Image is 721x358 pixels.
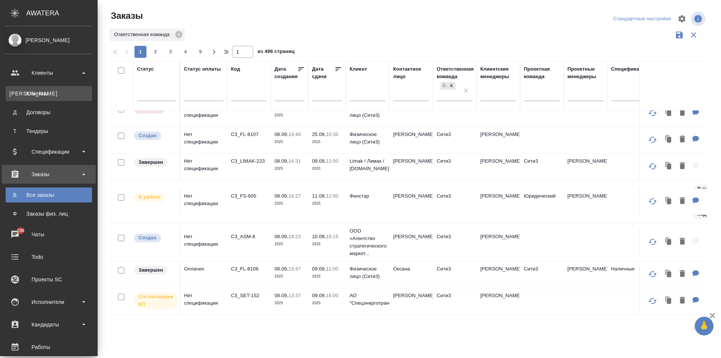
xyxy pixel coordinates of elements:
span: Посмотреть информацию [691,12,707,26]
button: Клонировать [662,132,676,147]
button: Для КМ: будет еще апостиль и документ будет с нз заверением (изначальный документ) будет небольшо... [689,193,703,209]
p: 11.09, [312,193,326,199]
p: Создан [139,234,157,242]
p: 2025 [312,240,342,248]
p: АО "Спецэнерготранс" [350,292,386,307]
p: 14:23 [288,234,301,239]
div: Ответственная команда [110,29,185,41]
p: 11:00 [326,158,338,164]
div: Исполнители [6,296,92,308]
div: Проектная команда [524,65,560,80]
div: Выставляется автоматически при создании заказа [133,131,176,141]
span: 🙏 [698,318,710,334]
span: из 496 страниц [258,47,294,58]
div: Клиенты [6,67,92,79]
button: 2 [149,46,161,58]
td: Сити3 [433,127,477,153]
p: C3_SET-152 [231,292,267,299]
button: Клонировать [662,293,676,308]
span: Настроить таблицу [673,10,691,28]
div: Сити3 [440,82,447,90]
div: Дата сдачи [312,65,335,80]
div: Заказы физ. лиц [9,210,88,218]
p: C3_FL-8106 [231,265,267,273]
button: Клонировать [662,193,676,209]
div: Контактное лицо [393,65,429,80]
div: Клиентские менеджеры [480,65,516,80]
button: Удалить [676,159,689,174]
td: [PERSON_NAME] [564,261,607,288]
button: 5 [195,46,207,58]
td: Наличные [607,261,651,288]
button: Клонировать [662,266,676,282]
td: Оплачен [180,261,227,288]
div: Проектные менеджеры [567,65,603,80]
td: [PERSON_NAME] [477,154,520,180]
a: ДДоговоры [6,105,92,120]
div: Выставляет ПМ после принятия заказа от КМа [133,192,176,202]
td: Нет спецификации [180,154,227,180]
p: Создан [139,132,157,139]
div: Сити3 [440,81,456,91]
td: Сити3 [433,288,477,314]
p: Согласование КП [139,293,173,308]
td: [PERSON_NAME] [564,154,607,180]
p: C3_FL-8107 [231,131,267,138]
div: Кандидаты [6,319,92,330]
p: C3_ASM-8 [231,233,267,240]
p: Завершен [139,159,163,166]
p: 2025 [275,273,305,280]
span: 196 [12,227,29,234]
button: Удалить [676,266,689,282]
a: ВВсе заказы [6,187,92,202]
button: 4 [179,46,192,58]
td: [PERSON_NAME] [389,288,433,314]
p: ООО «Агентство стратегического маркет... [350,227,386,257]
td: Нет спецификации [180,189,227,215]
div: Клиенты [9,90,88,97]
button: Обновить [644,292,662,310]
span: Заказы [109,10,143,22]
button: Удалить [676,105,689,121]
td: Сити3 [433,154,477,180]
a: Проекты SC [2,270,96,289]
p: 14:31 [288,158,301,164]
button: 3 [164,46,176,58]
p: 13:47 [288,266,301,272]
p: 2025 [312,200,342,207]
p: C3_FS-605 [231,192,267,200]
p: 2025 [275,299,305,307]
td: Сити3 [520,261,564,288]
td: [PERSON_NAME] [389,100,433,127]
p: Завершен [139,266,163,274]
p: 08.09, [275,293,288,298]
td: [PERSON_NAME] [477,229,520,255]
p: 08.09, [275,193,288,199]
p: 08.09, [275,266,288,272]
p: 2025 [312,165,342,172]
p: 10.09, [312,234,326,239]
button: Клонировать [662,159,676,174]
a: 196Чаты [2,225,96,244]
p: Limak / Лимак / [DOMAIN_NAME] [350,157,386,172]
button: Клонировать [662,234,676,249]
td: Нет спецификации [180,229,227,255]
td: [PERSON_NAME] [477,261,520,288]
div: Заказы [6,169,92,180]
td: [PERSON_NAME] [477,288,520,314]
p: Финстар [350,192,386,200]
td: Юридический [520,189,564,215]
p: C3_LIMAK-223 [231,157,267,165]
p: Физическое лицо (Сити3) [350,265,386,280]
p: 25.09, [312,131,326,137]
div: Ответственная команда [437,65,474,80]
div: Спецификации [6,146,92,157]
a: [PERSON_NAME]Клиенты [6,86,92,101]
span: 5 [195,48,207,56]
button: Удалить [676,234,689,249]
button: Удалить [676,193,689,209]
span: 4 [179,48,192,56]
div: Договоры [9,109,88,116]
p: 2025 [275,112,305,119]
a: ФЗаказы физ. лиц [6,206,92,221]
